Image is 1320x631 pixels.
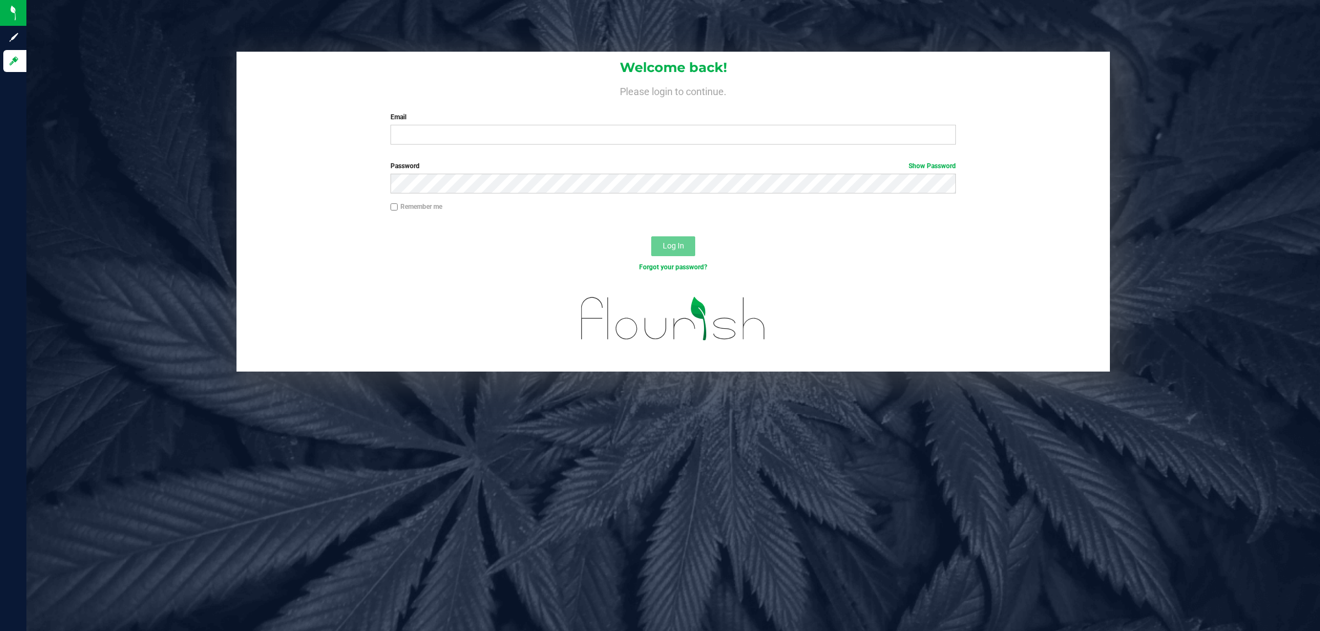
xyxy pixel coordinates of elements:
a: Forgot your password? [639,263,707,271]
label: Email [391,112,956,122]
img: flourish_logo.svg [564,284,783,354]
span: Password [391,162,420,170]
h1: Welcome back! [237,60,1110,75]
span: Log In [663,241,684,250]
h4: Please login to continue. [237,84,1110,97]
input: Remember me [391,203,398,211]
a: Show Password [909,162,956,170]
button: Log In [651,236,695,256]
label: Remember me [391,202,442,212]
inline-svg: Log in [8,56,19,67]
inline-svg: Sign up [8,32,19,43]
